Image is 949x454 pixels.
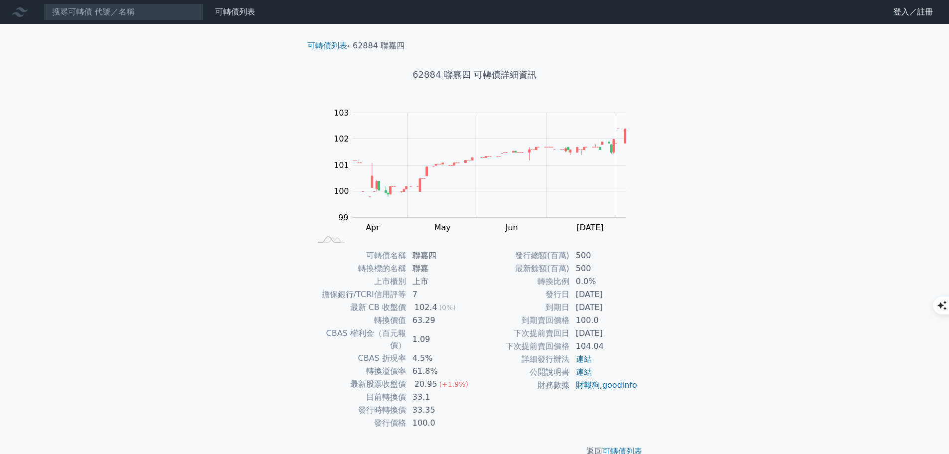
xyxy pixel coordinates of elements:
[475,275,570,288] td: 轉換比例
[475,249,570,262] td: 發行總額(百萬)
[475,340,570,353] td: 下次提前賣回價格
[215,7,255,16] a: 可轉債列表
[311,249,407,262] td: 可轉債名稱
[311,365,407,378] td: 轉換溢價率
[311,404,407,417] td: 發行時轉換價
[311,327,407,352] td: CBAS 權利金（百元報價）
[353,129,626,197] g: Series
[412,378,439,390] div: 20.95
[439,380,468,388] span: (+1.9%)
[334,186,349,196] tspan: 100
[475,327,570,340] td: 下次提前賣回日
[407,404,475,417] td: 33.35
[334,134,349,144] tspan: 102
[570,379,638,392] td: ,
[570,340,638,353] td: 104.04
[311,314,407,327] td: 轉換價值
[475,366,570,379] td: 公開說明書
[407,275,475,288] td: 上市
[334,108,349,118] tspan: 103
[475,288,570,301] td: 發行日
[576,223,603,232] tspan: [DATE]
[576,367,592,377] a: 連結
[311,391,407,404] td: 目前轉換價
[570,288,638,301] td: [DATE]
[475,353,570,366] td: 詳細發行辦法
[602,380,637,390] a: goodinfo
[311,262,407,275] td: 轉換標的名稱
[311,378,407,391] td: 最新股票收盤價
[407,417,475,430] td: 100.0
[576,380,600,390] a: 財報狗
[307,41,347,50] a: 可轉債列表
[885,4,941,20] a: 登入／註冊
[407,327,475,352] td: 1.09
[570,249,638,262] td: 500
[407,365,475,378] td: 61.8%
[334,160,349,170] tspan: 101
[366,223,380,232] tspan: Apr
[407,391,475,404] td: 33.1
[505,223,518,232] tspan: Jun
[407,314,475,327] td: 63.29
[311,417,407,430] td: 發行價格
[407,249,475,262] td: 聯嘉四
[475,301,570,314] td: 到期日
[439,303,456,311] span: (0%)
[570,327,638,340] td: [DATE]
[353,40,405,52] li: 62884 聯嘉四
[311,288,407,301] td: 擔保銀行/TCRI信用評等
[407,352,475,365] td: 4.5%
[44,3,203,20] input: 搜尋可轉債 代號／名稱
[299,68,650,82] h1: 62884 聯嘉四 可轉債詳細資訊
[407,262,475,275] td: 聯嘉
[475,262,570,275] td: 最新餘額(百萬)
[475,314,570,327] td: 到期賣回價格
[576,354,592,364] a: 連結
[570,314,638,327] td: 100.0
[570,275,638,288] td: 0.0%
[311,301,407,314] td: 最新 CB 收盤價
[434,223,451,232] tspan: May
[570,301,638,314] td: [DATE]
[322,108,641,232] g: Chart
[338,213,348,222] tspan: 99
[407,288,475,301] td: 7
[475,379,570,392] td: 財務數據
[307,40,350,52] li: ›
[311,352,407,365] td: CBAS 折現率
[412,302,439,313] div: 102.4
[570,262,638,275] td: 500
[311,275,407,288] td: 上市櫃別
